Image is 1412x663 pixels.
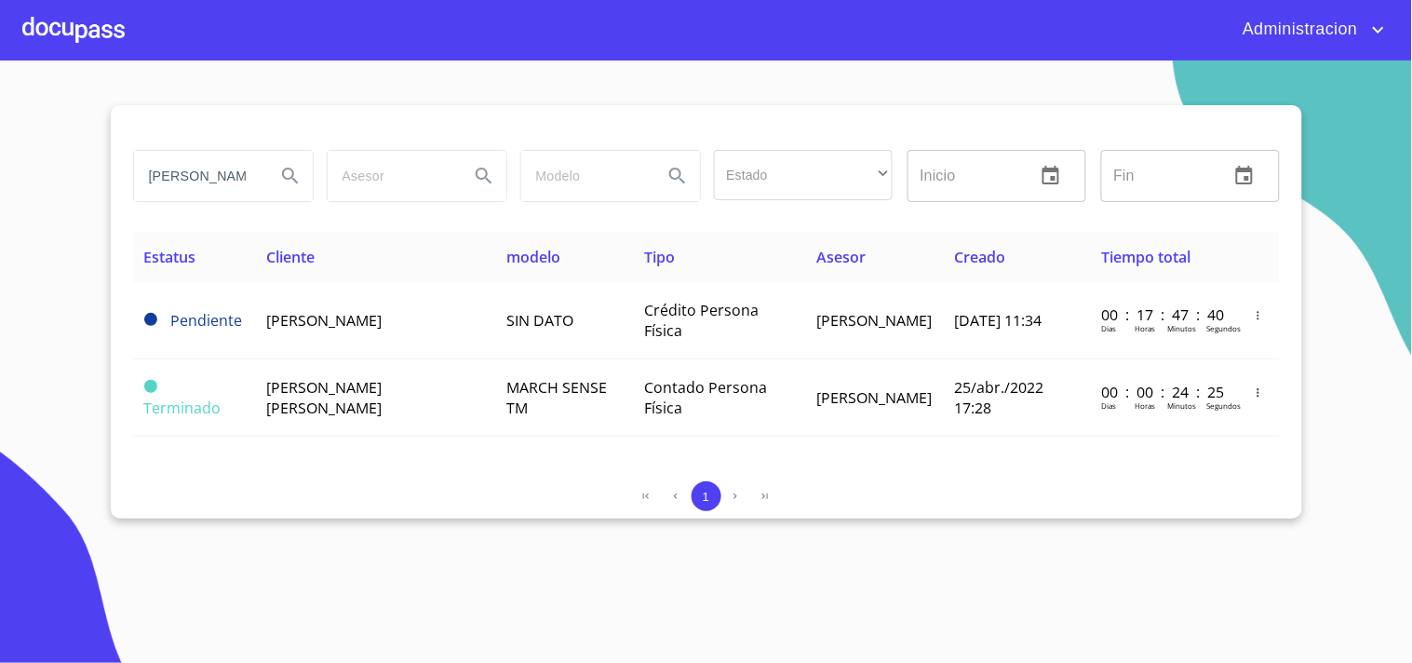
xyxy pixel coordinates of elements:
div: ​ [714,150,893,200]
span: Estatus [144,247,196,267]
span: SIN DATO [506,310,573,331]
input: search [328,151,454,201]
p: Segundos [1206,400,1241,411]
button: Search [462,154,506,198]
p: 00 : 00 : 24 : 25 [1101,382,1227,402]
button: account of current user [1229,15,1390,45]
span: [PERSON_NAME] [817,387,933,408]
p: Segundos [1206,323,1241,333]
input: search [134,151,261,201]
p: Minutos [1167,400,1196,411]
span: Terminado [144,398,222,418]
span: Terminado [144,380,157,393]
span: 25/abr./2022 17:28 [955,377,1044,418]
span: Administracion [1229,15,1367,45]
span: MARCH SENSE TM [506,377,607,418]
span: Cliente [266,247,315,267]
span: Tipo [644,247,675,267]
button: 1 [692,481,721,511]
span: Contado Persona Física [644,377,767,418]
span: 1 [703,490,709,504]
p: 00 : 17 : 47 : 40 [1101,304,1227,325]
p: Horas [1135,323,1155,333]
span: [DATE] 11:34 [955,310,1042,331]
button: Search [268,154,313,198]
span: Asesor [817,247,867,267]
span: Creado [955,247,1006,267]
p: Dias [1101,323,1116,333]
input: search [521,151,648,201]
span: [PERSON_NAME] [PERSON_NAME] [266,377,382,418]
span: Pendiente [144,313,157,326]
span: modelo [506,247,560,267]
span: Pendiente [171,310,243,331]
span: [PERSON_NAME] [817,310,933,331]
p: Dias [1101,400,1116,411]
button: Search [655,154,700,198]
span: Crédito Persona Física [644,300,759,341]
span: Tiempo total [1101,247,1190,267]
p: Minutos [1167,323,1196,333]
p: Horas [1135,400,1155,411]
span: [PERSON_NAME] [266,310,382,331]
